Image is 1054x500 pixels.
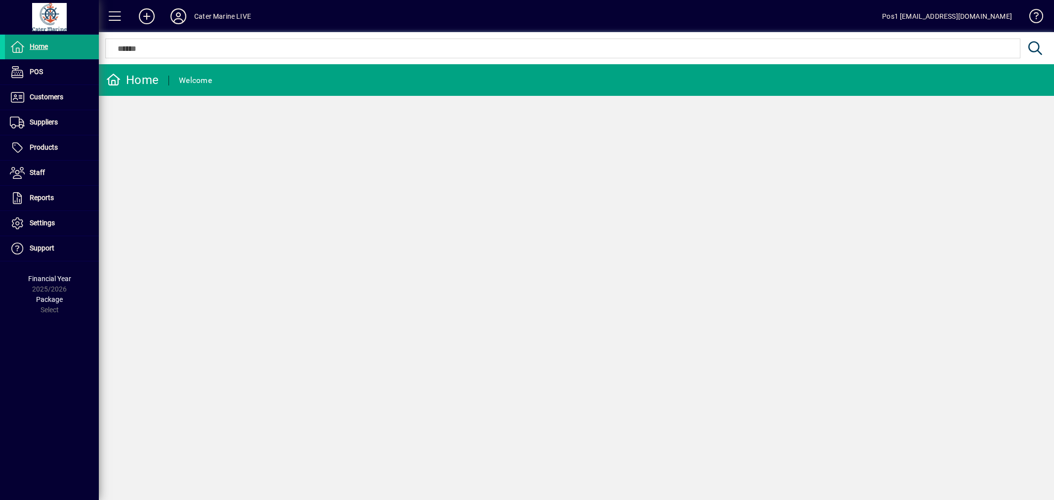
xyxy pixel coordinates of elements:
[30,194,54,202] span: Reports
[30,118,58,126] span: Suppliers
[5,110,99,135] a: Suppliers
[131,7,163,25] button: Add
[106,72,159,88] div: Home
[30,93,63,101] span: Customers
[30,168,45,176] span: Staff
[5,60,99,84] a: POS
[179,73,212,88] div: Welcome
[5,85,99,110] a: Customers
[5,236,99,261] a: Support
[28,275,71,283] span: Financial Year
[5,211,99,236] a: Settings
[30,42,48,50] span: Home
[194,8,251,24] div: Cater Marine LIVE
[5,161,99,185] a: Staff
[5,186,99,210] a: Reports
[5,135,99,160] a: Products
[30,143,58,151] span: Products
[30,68,43,76] span: POS
[1022,2,1042,34] a: Knowledge Base
[882,8,1012,24] div: Pos1 [EMAIL_ADDRESS][DOMAIN_NAME]
[36,295,63,303] span: Package
[30,219,55,227] span: Settings
[30,244,54,252] span: Support
[163,7,194,25] button: Profile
